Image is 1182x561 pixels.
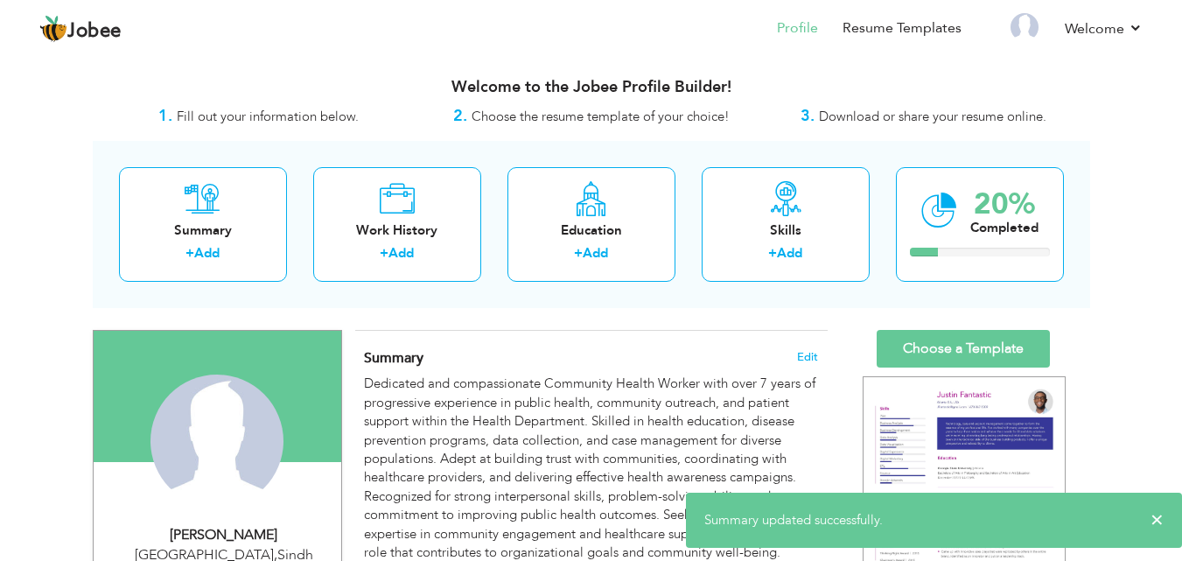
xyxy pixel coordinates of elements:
span: Summary [364,348,423,368]
strong: 2. [453,105,467,127]
label: + [574,244,583,263]
div: 20% [970,190,1039,219]
div: Summary [133,221,273,240]
span: Choose the resume template of your choice! [472,108,730,125]
a: Choose a Template [877,330,1050,368]
img: NAHEED KAMRAN [150,375,283,508]
h4: Adding a summary is a quick and easy way to highlight your experience and interests. [364,349,817,367]
a: Add [583,244,608,262]
strong: 1. [158,105,172,127]
a: Jobee [39,15,122,43]
a: Add [194,244,220,262]
div: Work History [327,221,467,240]
img: Profile Img [1011,13,1039,41]
span: Jobee [67,22,122,41]
span: × [1151,511,1164,529]
span: Edit [797,351,818,363]
label: + [380,244,388,263]
strong: 3. [801,105,815,127]
h3: Welcome to the Jobee Profile Builder! [93,79,1090,96]
a: Add [388,244,414,262]
span: Summary updated successfully. [704,511,883,529]
div: Education [521,221,661,240]
a: Resume Templates [843,18,962,39]
span: Fill out your information below. [177,108,359,125]
a: Profile [777,18,818,39]
img: jobee.io [39,15,67,43]
label: + [185,244,194,263]
a: Welcome [1065,18,1143,39]
a: Add [777,244,802,262]
div: Completed [970,219,1039,237]
label: + [768,244,777,263]
span: Download or share your resume online. [819,108,1046,125]
div: Skills [716,221,856,240]
div: [PERSON_NAME] [107,525,341,545]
